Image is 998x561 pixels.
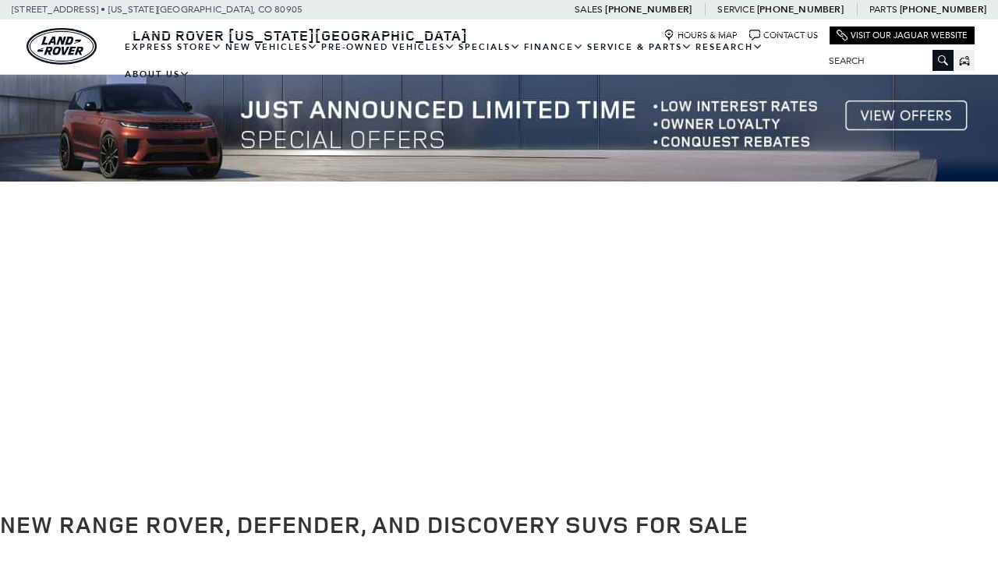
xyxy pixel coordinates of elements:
[123,61,192,88] a: About Us
[457,34,522,61] a: Specials
[123,26,477,44] a: Land Rover [US_STATE][GEOGRAPHIC_DATA]
[12,4,303,15] a: [STREET_ADDRESS] • [US_STATE][GEOGRAPHIC_DATA], CO 80905
[817,51,954,70] input: Search
[900,3,986,16] a: [PHONE_NUMBER]
[575,4,603,15] span: Sales
[586,34,694,61] a: Service & Parts
[123,34,817,88] nav: Main Navigation
[27,28,97,65] img: Land Rover
[27,28,97,65] a: land-rover
[664,30,738,41] a: Hours & Map
[320,34,457,61] a: Pre-Owned Vehicles
[749,30,818,41] a: Contact Us
[869,4,897,15] span: Parts
[694,34,765,61] a: Research
[837,30,968,41] a: Visit Our Jaguar Website
[605,3,692,16] a: [PHONE_NUMBER]
[717,4,754,15] span: Service
[757,3,844,16] a: [PHONE_NUMBER]
[123,34,224,61] a: EXPRESS STORE
[133,26,468,44] span: Land Rover [US_STATE][GEOGRAPHIC_DATA]
[522,34,586,61] a: Finance
[224,34,320,61] a: New Vehicles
